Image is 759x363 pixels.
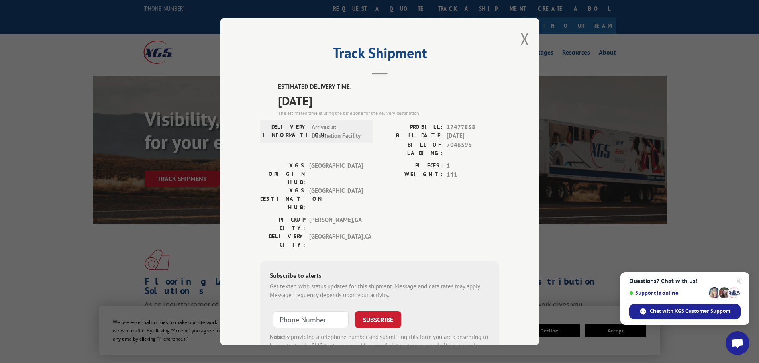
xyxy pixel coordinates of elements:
div: The estimated time is using the time zone for the delivery destination. [278,109,499,116]
span: [GEOGRAPHIC_DATA] [309,161,363,186]
h2: Track Shipment [260,47,499,63]
div: Open chat [726,331,749,355]
button: SUBSCRIBE [355,311,401,328]
label: PICKUP CITY: [260,215,305,232]
label: XGS ORIGIN HUB: [260,161,305,186]
span: Chat with XGS Customer Support [650,308,730,315]
label: XGS DESTINATION HUB: [260,186,305,211]
span: Questions? Chat with us! [629,278,741,284]
span: 7046595 [447,140,499,157]
input: Phone Number [273,311,349,328]
label: WEIGHT: [380,170,443,179]
label: BILL OF LADING: [380,140,443,157]
span: [DATE] [278,91,499,109]
div: by providing a telephone number and submitting this form you are consenting to be contacted by SM... [270,332,490,359]
span: Close chat [734,276,743,286]
span: 141 [447,170,499,179]
span: [GEOGRAPHIC_DATA] , CA [309,232,363,249]
label: PIECES: [380,161,443,170]
span: [PERSON_NAME] , GA [309,215,363,232]
div: Get texted with status updates for this shipment. Message and data rates may apply. Message frequ... [270,282,490,300]
label: DELIVERY CITY: [260,232,305,249]
label: DELIVERY INFORMATION: [263,122,308,140]
label: BILL DATE: [380,131,443,141]
div: Chat with XGS Customer Support [629,304,741,319]
span: Support is online [629,290,706,296]
strong: Note: [270,333,284,340]
div: Subscribe to alerts [270,270,490,282]
span: Arrived at Destination Facility [312,122,365,140]
label: ESTIMATED DELIVERY TIME: [278,82,499,92]
button: Close modal [520,28,529,49]
span: 17477838 [447,122,499,131]
span: 1 [447,161,499,170]
label: PROBILL: [380,122,443,131]
span: [DATE] [447,131,499,141]
span: [GEOGRAPHIC_DATA] [309,186,363,211]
